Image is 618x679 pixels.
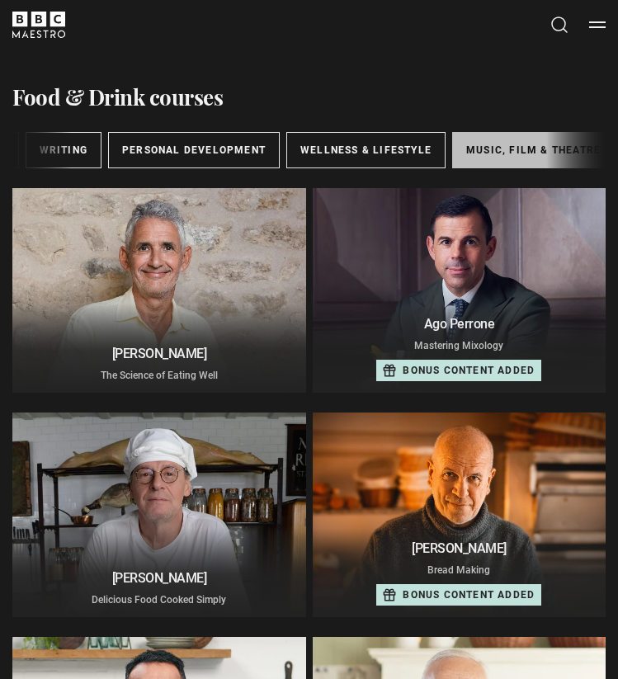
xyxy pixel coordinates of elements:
[403,587,535,602] p: Bonus content added
[22,570,296,586] h2: [PERSON_NAME]
[323,563,597,578] p: Bread Making
[12,83,223,112] h1: Food & Drink courses
[589,17,606,33] button: Toggle navigation
[12,188,306,393] a: [PERSON_NAME] The Science of Eating Well
[452,132,615,168] a: Music, Film & Theatre
[12,413,306,617] a: [PERSON_NAME] Delicious Food Cooked Simply
[22,592,296,607] p: Delicious Food Cooked Simply
[313,413,606,617] a: [PERSON_NAME] Bread Making Bonus content added
[108,132,280,168] a: Personal Development
[12,12,65,38] svg: BBC Maestro
[323,338,597,353] p: Mastering Mixology
[323,540,597,556] h2: [PERSON_NAME]
[313,188,606,393] a: Ago Perrone Mastering Mixology Bonus content added
[323,316,597,332] h2: Ago Perrone
[286,132,446,168] a: Wellness & Lifestyle
[22,346,296,361] h2: [PERSON_NAME]
[22,368,296,383] p: The Science of Eating Well
[403,363,535,378] p: Bonus content added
